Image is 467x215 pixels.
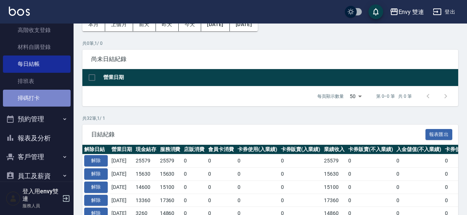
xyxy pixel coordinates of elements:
[110,194,134,207] td: [DATE]
[3,90,71,107] a: 掃碼打卡
[395,168,443,181] td: 0
[6,191,21,206] img: Person
[236,154,279,168] td: 0
[346,180,395,194] td: 0
[399,7,424,17] div: Envy 雙連
[182,180,206,194] td: 0
[134,180,158,194] td: 14600
[110,168,134,181] td: [DATE]
[9,7,30,16] img: Logo
[236,180,279,194] td: 0
[3,110,71,129] button: 預約管理
[133,18,156,31] button: 前天
[206,180,236,194] td: 0
[84,155,108,166] button: 解除
[105,18,133,31] button: 上個月
[134,154,158,168] td: 25579
[279,194,322,207] td: 0
[3,55,71,72] a: 每日結帳
[82,115,458,122] p: 共 32 筆, 1 / 1
[236,194,279,207] td: 0
[182,154,206,168] td: 0
[158,168,182,181] td: 15630
[236,168,279,181] td: 0
[84,195,108,206] button: 解除
[84,182,108,193] button: 解除
[134,194,158,207] td: 13360
[182,194,206,207] td: 0
[82,145,110,154] th: 解除日結
[387,4,427,19] button: Envy 雙連
[395,145,443,154] th: 入金儲值(不入業績)
[101,69,458,86] th: 營業日期
[91,131,425,138] span: 日結紀錄
[182,168,206,181] td: 0
[395,154,443,168] td: 0
[110,154,134,168] td: [DATE]
[134,168,158,181] td: 15630
[346,154,395,168] td: 0
[279,168,322,181] td: 0
[158,180,182,194] td: 15100
[206,168,236,181] td: 0
[368,4,383,19] button: save
[201,18,229,31] button: [DATE]
[322,154,346,168] td: 25579
[3,73,71,90] a: 排班表
[206,145,236,154] th: 會員卡消費
[322,194,346,207] td: 17360
[395,194,443,207] td: 0
[430,5,458,19] button: 登出
[347,86,364,106] div: 50
[156,18,179,31] button: 昨天
[110,145,134,154] th: 營業日期
[182,145,206,154] th: 店販消費
[317,93,344,100] p: 每頁顯示數量
[3,166,71,186] button: 員工及薪資
[279,180,322,194] td: 0
[91,55,449,63] span: 尚未日結紀錄
[3,129,71,148] button: 報表及分析
[3,22,71,39] a: 高階收支登錄
[206,154,236,168] td: 0
[158,145,182,154] th: 服務消費
[346,194,395,207] td: 0
[346,145,395,154] th: 卡券販賣(不入業績)
[322,145,346,154] th: 業績收入
[134,145,158,154] th: 現金結存
[322,180,346,194] td: 15100
[22,188,60,203] h5: 登入用envy雙連
[279,145,322,154] th: 卡券販賣(入業績)
[22,203,60,209] p: 服務人員
[179,18,202,31] button: 今天
[82,18,105,31] button: 本月
[84,168,108,180] button: 解除
[110,180,134,194] td: [DATE]
[3,147,71,166] button: 客戶管理
[206,194,236,207] td: 0
[236,145,279,154] th: 卡券使用(入業績)
[279,154,322,168] td: 0
[425,129,453,140] button: 報表匯出
[376,93,412,100] p: 第 0–0 筆 共 0 筆
[230,18,258,31] button: [DATE]
[395,180,443,194] td: 0
[158,154,182,168] td: 25579
[425,130,453,137] a: 報表匯出
[82,40,458,47] p: 共 0 筆, 1 / 0
[158,194,182,207] td: 17360
[322,168,346,181] td: 15630
[346,168,395,181] td: 0
[3,39,71,55] a: 材料自購登錄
